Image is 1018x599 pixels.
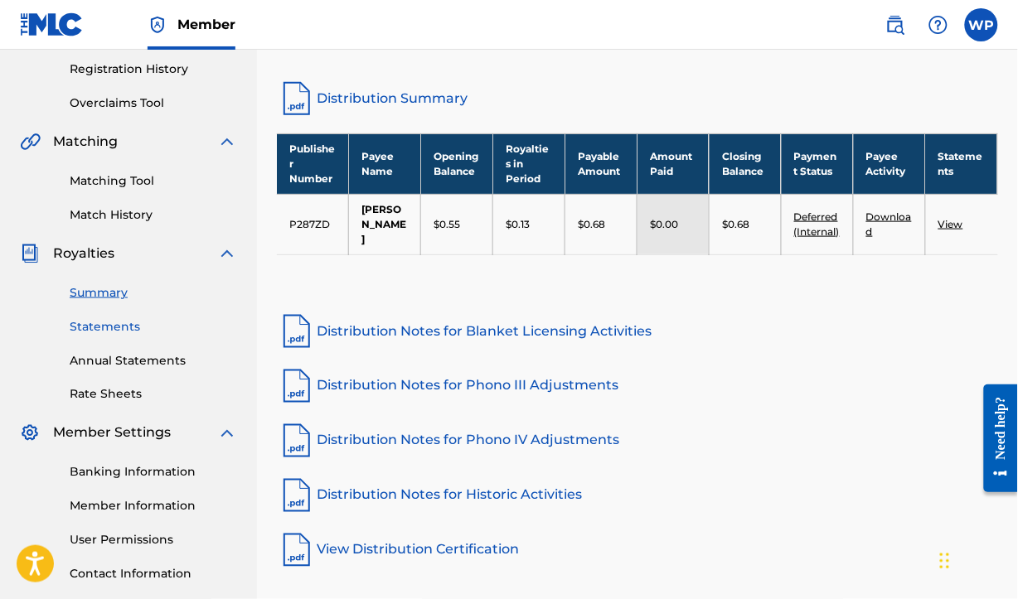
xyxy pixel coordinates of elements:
a: Public Search [879,8,912,41]
div: User Menu [965,8,998,41]
span: Matching [53,132,118,152]
a: Distribution Notes for Phono IV Adjustments [277,421,998,461]
img: Matching [20,132,41,152]
a: View Distribution Certification [277,530,998,570]
div: Widget Obrolan [935,519,1018,599]
p: $0.68 [578,217,605,232]
th: Closing Balance [710,133,782,194]
img: MLC Logo [20,12,84,36]
th: Royalties in Period [493,133,565,194]
img: distribution-summary-pdf [277,79,317,118]
img: pdf [277,530,317,570]
a: Deferred (Internal) [794,210,840,238]
th: Publisher Number [277,133,349,194]
p: $0.68 [722,217,749,232]
img: pdf [277,421,317,461]
iframe: Chat Widget [935,519,1018,599]
div: Seret [940,536,950,586]
a: Overclaims Tool [70,94,237,112]
a: Member Information [70,498,237,515]
img: Top Rightsholder [148,15,167,35]
a: Distribution Summary [277,79,998,118]
a: Distribution Notes for Blanket Licensing Activities [277,312,998,351]
img: Member Settings [20,423,40,443]
th: Payable Amount [565,133,637,194]
span: Member [177,15,235,34]
img: expand [217,132,237,152]
img: pdf [277,366,317,406]
a: User Permissions [70,532,237,549]
img: Royalties [20,244,40,263]
a: Distribution Notes for Historic Activities [277,476,998,515]
img: pdf [277,476,317,515]
a: Summary [70,284,237,302]
th: Payment Status [782,133,854,194]
a: Download [866,210,912,238]
img: expand [217,423,237,443]
a: Annual Statements [70,352,237,370]
img: search [885,15,905,35]
span: Royalties [53,244,114,263]
td: P287ZD [277,194,349,254]
img: pdf [277,312,317,351]
a: Banking Information [70,464,237,481]
th: Amount Paid [637,133,710,194]
div: Help [922,8,955,41]
th: Payee Activity [854,133,926,194]
a: Contact Information [70,566,237,583]
a: Rate Sheets [70,386,237,403]
a: Distribution Notes for Phono III Adjustments [277,366,998,406]
a: Matching Tool [70,172,237,190]
img: help [928,15,948,35]
p: $0.55 [434,217,460,232]
p: $0.13 [506,217,530,232]
th: Payee Name [349,133,421,194]
th: Opening Balance [421,133,493,194]
a: Statements [70,318,237,336]
iframe: Resource Center [972,372,1018,505]
a: Registration History [70,60,237,78]
th: Statements [925,133,997,194]
a: View [938,218,963,230]
a: Match History [70,206,237,224]
p: $0.00 [650,217,678,232]
img: expand [217,244,237,263]
td: [PERSON_NAME] [349,194,421,254]
span: Member Settings [53,423,171,443]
